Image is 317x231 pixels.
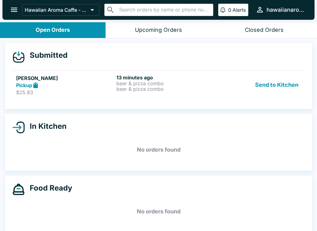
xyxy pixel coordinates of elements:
[25,122,67,131] h4: In Kitchen
[12,200,305,223] h5: No orders found
[25,7,88,13] p: Hawaiian Aroma Caffe - Waikiki Beachcomber
[116,74,214,81] h6: 13 minutes ago
[245,27,284,34] div: Closed Orders
[116,81,214,86] p: beer & pizza combo
[253,3,307,16] button: hawaiianaromacaffe
[135,27,182,34] div: Upcoming Orders
[6,2,22,18] button: open drawer
[12,70,305,99] a: [PERSON_NAME]Pickup$25.8313 minutes agobeer & pizza combobeer & pizza comboSend to Kitchen
[16,89,114,95] p: $25.83
[253,74,301,96] button: Send to Kitchen
[16,82,32,88] strong: Pickup
[22,4,99,16] button: Hawaiian Aroma Caffe - Waikiki Beachcomber
[267,6,305,14] div: hawaiianaromacaffe
[16,74,114,82] h5: [PERSON_NAME]
[117,6,211,14] input: Search orders by name or phone number
[36,27,70,34] div: Open Orders
[232,7,246,13] p: Alerts
[116,86,214,92] p: beer & pizza combo
[25,183,72,193] h4: Food Ready
[12,139,305,161] h5: No orders found
[228,7,231,13] p: 0
[25,51,67,60] h4: Submitted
